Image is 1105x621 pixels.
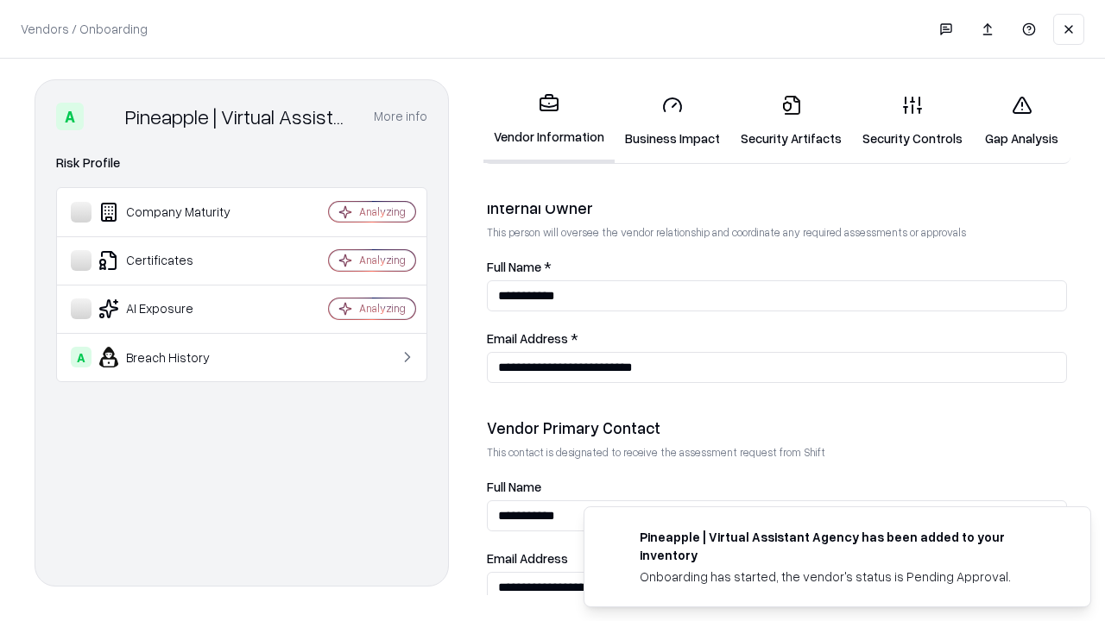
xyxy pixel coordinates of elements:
p: This contact is designated to receive the assessment request from Shift [487,445,1067,460]
div: Analyzing [359,253,406,267]
a: Security Artifacts [730,81,852,161]
div: AI Exposure [71,298,277,319]
div: Analyzing [359,301,406,316]
label: Full Name * [487,260,1067,273]
div: Company Maturity [71,202,277,223]
label: Email Address [487,552,1067,565]
div: Vendor Primary Contact [487,417,1067,438]
div: Pineapple | Virtual Assistant Agency has been added to your inventory [640,528,1049,564]
img: Pineapple | Virtual Assistant Agency [91,103,118,130]
p: Vendors / Onboarding [21,20,148,38]
div: Onboarding has started, the vendor's status is Pending Approval. [640,568,1049,586]
div: Risk Profile [56,153,427,173]
div: A [71,347,92,367]
p: This person will oversee the vendor relationship and coordinate any required assessments or appro... [487,225,1067,240]
div: Breach History [71,347,277,367]
div: Certificates [71,250,277,271]
div: Analyzing [359,204,406,219]
img: trypineapple.com [605,528,626,549]
div: A [56,103,84,130]
div: Internal Owner [487,198,1067,218]
a: Business Impact [615,81,730,161]
a: Gap Analysis [973,81,1070,161]
a: Security Controls [852,81,973,161]
a: Vendor Information [483,79,615,163]
div: Pineapple | Virtual Assistant Agency [125,103,353,130]
label: Full Name [487,480,1067,493]
button: More info [374,101,427,132]
label: Email Address * [487,332,1067,345]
